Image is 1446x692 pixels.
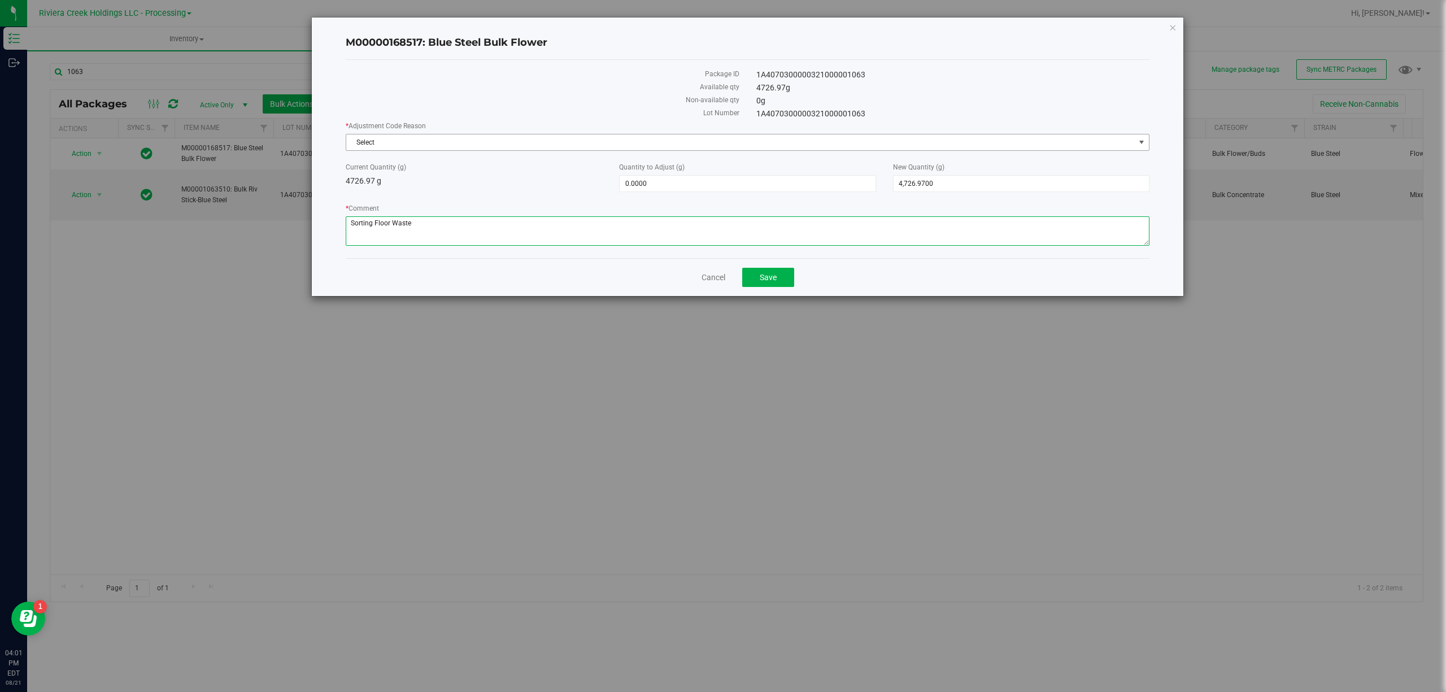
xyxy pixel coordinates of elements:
input: 4,726.9700 [894,176,1149,192]
label: Non-available qty [346,95,739,105]
label: Quantity to Adjust (g) [619,162,876,172]
a: Cancel [702,272,725,283]
span: 4726.97 g [346,176,381,185]
label: Lot Number [346,108,739,118]
label: Comment [346,203,1149,214]
iframe: Resource center unread badge [33,600,47,613]
iframe: Resource center [11,602,45,636]
h4: M00000168517: Blue Steel Bulk Flower [346,36,1149,50]
label: Current Quantity (g) [346,162,602,172]
label: Adjustment Code Reason [346,121,1149,131]
button: Save [742,268,794,287]
input: 0.0000 [620,176,875,192]
div: 1A4070300000321000001063 [748,108,1158,120]
span: 0 [756,96,765,105]
div: 1A4070300000321000001063 [748,69,1158,81]
span: g [761,96,765,105]
label: Package ID [346,69,739,79]
span: g [786,83,790,92]
span: Save [760,273,777,282]
label: New Quantity (g) [893,162,1149,172]
span: select [1135,134,1149,150]
span: 4726.97 [756,83,790,92]
span: Select [346,134,1135,150]
label: Available qty [346,82,739,92]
